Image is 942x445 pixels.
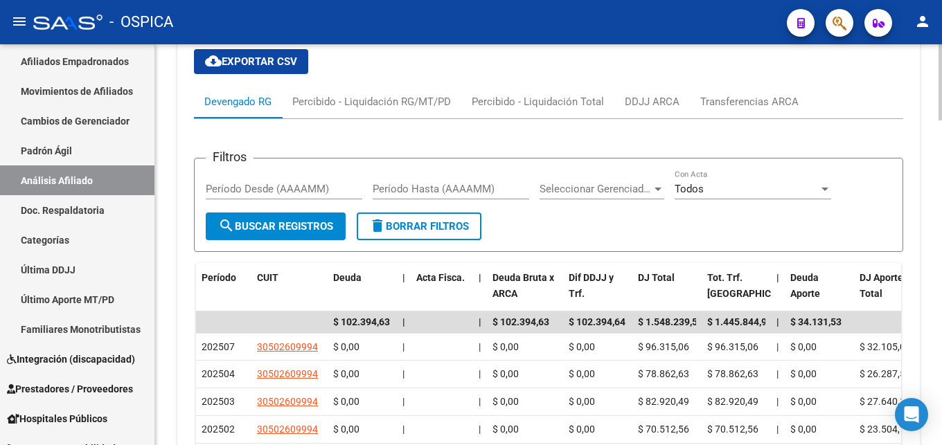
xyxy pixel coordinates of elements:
[369,220,469,233] span: Borrar Filtros
[397,263,411,324] datatable-header-cell: |
[492,272,554,299] span: Deuda Bruta x ARCA
[776,316,779,327] span: |
[7,381,133,397] span: Prestadores / Proveedores
[492,316,549,327] span: $ 102.394,63
[895,398,928,431] div: Open Intercom Messenger
[776,368,779,379] span: |
[860,368,911,379] span: $ 26.287,54
[625,94,679,109] div: DDJJ ARCA
[473,263,487,324] datatable-header-cell: |
[492,341,519,352] span: $ 0,00
[707,272,801,299] span: Tot. Trf. [GEOGRAPHIC_DATA]
[333,424,359,435] span: $ 0,00
[707,316,772,327] span: $ 1.445.844,91
[700,94,799,109] div: Transferencias ARCA
[860,396,911,407] span: $ 27.640,16
[257,368,318,379] span: 30502609994
[790,396,817,407] span: $ 0,00
[785,263,854,324] datatable-header-cell: Deuda Aporte
[479,396,481,407] span: |
[402,424,405,435] span: |
[402,272,405,283] span: |
[776,424,779,435] span: |
[569,316,625,327] span: $ 102.394,64
[205,53,222,69] mat-icon: cloud_download
[202,396,235,407] span: 202503
[257,272,278,283] span: CUIT
[707,368,758,379] span: $ 78.862,63
[194,49,308,74] button: Exportar CSV
[860,272,903,299] span: DJ Aporte Total
[540,183,652,195] span: Seleccionar Gerenciador
[411,263,473,324] datatable-header-cell: Acta Fisca.
[218,220,333,233] span: Buscar Registros
[790,272,820,299] span: Deuda Aporte
[202,368,235,379] span: 202504
[257,424,318,435] span: 30502609994
[479,368,481,379] span: |
[333,368,359,379] span: $ 0,00
[638,341,689,352] span: $ 96.315,06
[492,396,519,407] span: $ 0,00
[333,396,359,407] span: $ 0,00
[479,316,481,327] span: |
[328,263,397,324] datatable-header-cell: Deuda
[790,424,817,435] span: $ 0,00
[333,272,362,283] span: Deuda
[771,263,785,324] datatable-header-cell: |
[202,424,235,435] span: 202502
[702,263,771,324] datatable-header-cell: Tot. Trf. Bruto
[257,341,318,352] span: 30502609994
[790,316,842,327] span: $ 34.131,53
[218,217,235,234] mat-icon: search
[11,13,28,30] mat-icon: menu
[479,424,481,435] span: |
[402,341,405,352] span: |
[569,396,595,407] span: $ 0,00
[914,13,931,30] mat-icon: person
[202,341,235,352] span: 202507
[776,396,779,407] span: |
[569,368,595,379] span: $ 0,00
[776,272,779,283] span: |
[357,212,481,240] button: Borrar Filtros
[257,396,318,407] span: 30502609994
[109,7,173,37] span: - OSPICA
[492,368,519,379] span: $ 0,00
[569,341,595,352] span: $ 0,00
[196,263,251,324] datatable-header-cell: Período
[638,396,689,407] span: $ 82.920,49
[402,396,405,407] span: |
[638,316,703,327] span: $ 1.548.239,55
[563,263,632,324] datatable-header-cell: Dif DDJJ y Trf.
[854,263,923,324] datatable-header-cell: DJ Aporte Total
[292,94,451,109] div: Percibido - Liquidación RG/MT/PD
[569,424,595,435] span: $ 0,00
[402,368,405,379] span: |
[638,272,675,283] span: DJ Total
[776,341,779,352] span: |
[707,341,758,352] span: $ 96.315,06
[675,183,704,195] span: Todos
[790,368,817,379] span: $ 0,00
[202,272,236,283] span: Período
[492,424,519,435] span: $ 0,00
[487,263,563,324] datatable-header-cell: Deuda Bruta x ARCA
[790,341,817,352] span: $ 0,00
[860,424,911,435] span: $ 23.504,19
[7,352,135,367] span: Integración (discapacidad)
[479,272,481,283] span: |
[707,396,758,407] span: $ 82.920,49
[7,411,107,426] span: Hospitales Públicos
[632,263,702,324] datatable-header-cell: DJ Total
[569,272,614,299] span: Dif DDJJ y Trf.
[333,316,390,327] span: $ 102.394,63
[416,272,465,283] span: Acta Fisca.
[638,368,689,379] span: $ 78.862,63
[860,341,911,352] span: $ 32.105,02
[251,263,328,324] datatable-header-cell: CUIT
[204,94,272,109] div: Devengado RG
[206,147,254,167] h3: Filtros
[205,55,297,68] span: Exportar CSV
[206,212,346,240] button: Buscar Registros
